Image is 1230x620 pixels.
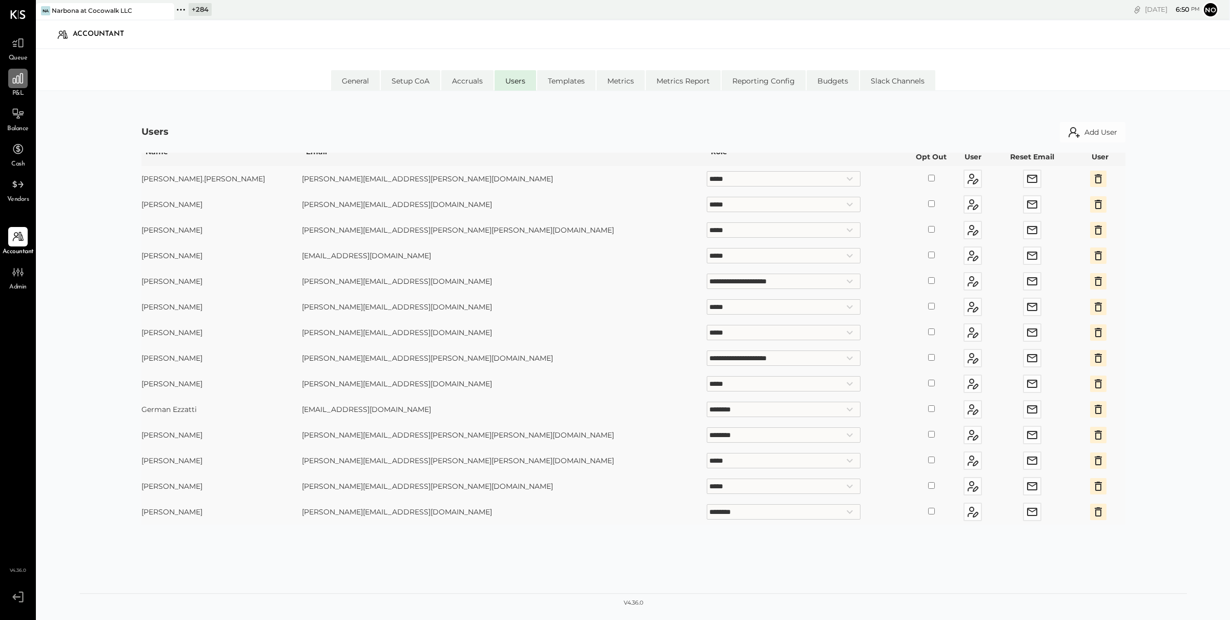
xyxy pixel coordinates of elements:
a: Admin [1,262,35,292]
div: Users [141,126,169,139]
td: [EMAIL_ADDRESS][DOMAIN_NAME] [302,397,707,422]
td: [PERSON_NAME] [141,268,302,294]
span: Cash [11,160,25,169]
td: [EMAIL_ADDRESS][DOMAIN_NAME] [302,243,707,268]
td: [PERSON_NAME] [141,345,302,371]
td: [PERSON_NAME] [141,217,302,243]
a: Accountant [1,227,35,257]
div: [DATE] [1145,5,1200,14]
td: [PERSON_NAME][EMAIL_ADDRESS][DOMAIN_NAME] [302,192,707,217]
li: Templates [537,70,596,91]
td: [PERSON_NAME][EMAIL_ADDRESS][DOMAIN_NAME] [302,371,707,397]
td: [PERSON_NAME] [141,192,302,217]
a: Vendors [1,175,35,204]
li: Budgets [807,70,859,91]
li: General [331,70,380,91]
li: Slack Channels [860,70,935,91]
td: [PERSON_NAME][EMAIL_ADDRESS][PERSON_NAME][DOMAIN_NAME] [302,473,707,499]
td: [PERSON_NAME] [141,422,302,448]
span: Accountant [3,247,34,257]
a: Queue [1,33,35,63]
td: German Ezzatti [141,397,302,422]
div: + 284 [189,3,212,16]
div: Na [41,6,50,15]
span: P&L [12,89,24,98]
button: Add User [1060,122,1125,142]
td: [PERSON_NAME][EMAIL_ADDRESS][DOMAIN_NAME] [302,320,707,345]
td: [PERSON_NAME] [141,473,302,499]
td: [PERSON_NAME][EMAIL_ADDRESS][DOMAIN_NAME] [302,294,707,320]
li: Metrics [597,70,645,91]
div: Narbona at Cocowalk LLC [52,6,132,15]
li: Accruals [441,70,494,91]
a: Cash [1,139,35,169]
td: [PERSON_NAME][EMAIL_ADDRESS][PERSON_NAME][PERSON_NAME][DOMAIN_NAME] [302,422,707,448]
td: [PERSON_NAME][EMAIL_ADDRESS][DOMAIN_NAME] [302,268,707,294]
td: [PERSON_NAME][EMAIL_ADDRESS][PERSON_NAME][DOMAIN_NAME] [302,345,707,371]
span: Vendors [7,195,29,204]
a: Balance [1,104,35,134]
a: P&L [1,69,35,98]
div: Accountant [73,26,134,43]
span: Queue [9,54,28,63]
td: [PERSON_NAME] [141,448,302,473]
li: Setup CoA [381,70,440,91]
div: v 4.36.0 [624,599,643,607]
li: Metrics Report [646,70,721,91]
div: copy link [1132,4,1142,15]
td: [PERSON_NAME].[PERSON_NAME] [141,166,302,192]
td: [PERSON_NAME] [141,320,302,345]
td: [PERSON_NAME][EMAIL_ADDRESS][PERSON_NAME][PERSON_NAME][DOMAIN_NAME] [302,217,707,243]
td: [PERSON_NAME] [141,243,302,268]
span: Admin [9,283,27,292]
td: [PERSON_NAME] [141,294,302,320]
li: Users [495,70,536,91]
td: [PERSON_NAME] [141,499,302,525]
button: No [1202,2,1219,18]
td: [PERSON_NAME][EMAIL_ADDRESS][PERSON_NAME][DOMAIN_NAME] [302,166,707,192]
td: [PERSON_NAME] [141,371,302,397]
span: Balance [7,125,29,134]
li: Reporting Config [722,70,806,91]
td: [PERSON_NAME][EMAIL_ADDRESS][PERSON_NAME][PERSON_NAME][DOMAIN_NAME] [302,448,707,473]
td: [PERSON_NAME][EMAIL_ADDRESS][DOMAIN_NAME] [302,499,707,525]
